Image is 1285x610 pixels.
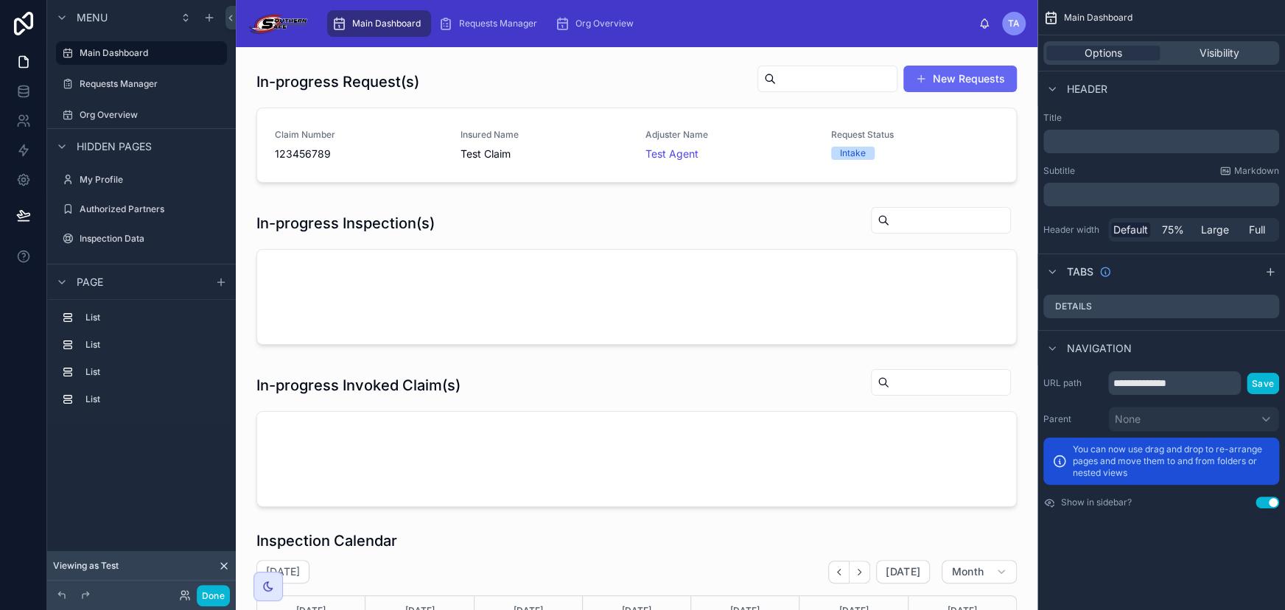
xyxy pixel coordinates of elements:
[434,10,547,37] a: Requests Manager
[327,10,431,37] a: Main Dashboard
[1008,18,1020,29] span: TA
[56,168,227,192] a: My Profile
[1249,222,1265,237] span: Full
[56,41,227,65] a: Main Dashboard
[80,174,224,186] label: My Profile
[1201,222,1229,237] span: Large
[575,18,634,29] span: Org Overview
[1067,264,1093,279] span: Tabs
[56,103,227,127] a: Org Overview
[1162,222,1184,237] span: 75%
[77,10,108,25] span: Menu
[550,10,644,37] a: Org Overview
[197,585,230,606] button: Done
[1113,222,1148,237] span: Default
[53,560,119,572] span: Viewing as Test
[1061,497,1132,508] label: Show in sidebar?
[1064,12,1132,24] span: Main Dashboard
[80,78,224,90] label: Requests Manager
[248,12,308,35] img: App logo
[1067,341,1132,356] span: Navigation
[320,7,978,40] div: scrollable content
[1043,130,1279,153] div: scrollable content
[1043,377,1102,389] label: URL path
[1043,224,1102,236] label: Header width
[47,299,236,426] div: scrollable content
[1043,183,1279,206] div: scrollable content
[85,366,221,378] label: List
[1085,46,1122,60] span: Options
[1115,412,1141,427] span: None
[85,312,221,323] label: List
[1247,373,1279,394] button: Save
[77,139,152,154] span: Hidden pages
[459,18,537,29] span: Requests Manager
[1055,301,1092,312] label: Details
[1108,407,1279,432] button: None
[56,72,227,96] a: Requests Manager
[80,233,224,245] label: Inspection Data
[80,47,218,59] label: Main Dashboard
[1043,413,1102,425] label: Parent
[80,203,224,215] label: Authorized Partners
[1234,165,1279,177] span: Markdown
[1043,165,1075,177] label: Subtitle
[85,393,221,405] label: List
[56,227,227,250] a: Inspection Data
[85,339,221,351] label: List
[80,109,224,121] label: Org Overview
[1043,112,1279,124] label: Title
[352,18,421,29] span: Main Dashboard
[77,275,103,290] span: Page
[1073,444,1270,479] p: You can now use drag and drop to re-arrange pages and move them to and from folders or nested views
[56,197,227,221] a: Authorized Partners
[1067,82,1107,97] span: Header
[1219,165,1279,177] a: Markdown
[1200,46,1239,60] span: Visibility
